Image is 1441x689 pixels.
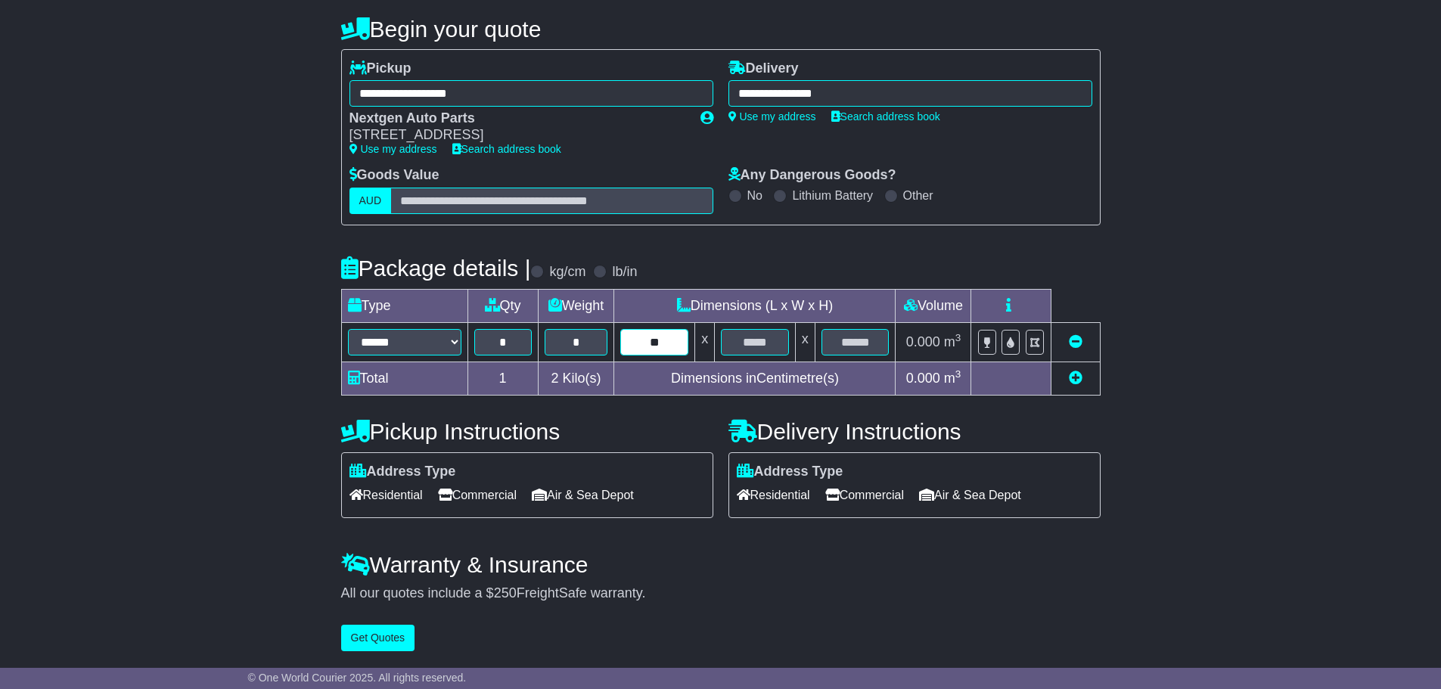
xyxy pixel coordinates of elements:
span: 2 [551,371,558,386]
div: All our quotes include a $ FreightSafe warranty. [341,585,1101,602]
label: Address Type [349,464,456,480]
h4: Begin your quote [341,17,1101,42]
label: Address Type [737,464,843,480]
label: AUD [349,188,392,214]
label: lb/in [612,264,637,281]
span: Commercial [825,483,904,507]
label: Pickup [349,61,411,77]
a: Use my address [349,143,437,155]
span: Residential [737,483,810,507]
span: Residential [349,483,423,507]
span: © One World Courier 2025. All rights reserved. [248,672,467,684]
sup: 3 [955,332,961,343]
td: 1 [467,362,538,395]
span: Air & Sea Depot [532,483,634,507]
h4: Pickup Instructions [341,419,713,444]
label: Goods Value [349,167,439,184]
div: Nextgen Auto Parts [349,110,685,127]
a: Add new item [1069,371,1082,386]
a: Search address book [831,110,940,123]
h4: Package details | [341,256,531,281]
td: Dimensions (L x W x H) [614,289,896,322]
td: x [795,322,815,362]
td: Qty [467,289,538,322]
label: kg/cm [549,264,585,281]
td: Volume [896,289,971,322]
span: m [944,334,961,349]
span: Commercial [438,483,517,507]
label: Other [903,188,933,203]
td: Type [341,289,467,322]
sup: 3 [955,368,961,380]
td: x [695,322,715,362]
span: 0.000 [906,371,940,386]
td: Total [341,362,467,395]
h4: Warranty & Insurance [341,552,1101,577]
label: Any Dangerous Goods? [728,167,896,184]
td: Dimensions in Centimetre(s) [614,362,896,395]
td: Kilo(s) [538,362,614,395]
h4: Delivery Instructions [728,419,1101,444]
span: m [944,371,961,386]
a: Remove this item [1069,334,1082,349]
label: Delivery [728,61,799,77]
label: Lithium Battery [792,188,873,203]
label: No [747,188,762,203]
span: 0.000 [906,334,940,349]
a: Search address book [452,143,561,155]
span: 250 [494,585,517,601]
td: Weight [538,289,614,322]
span: Air & Sea Depot [919,483,1021,507]
button: Get Quotes [341,625,415,651]
div: [STREET_ADDRESS] [349,127,685,144]
a: Use my address [728,110,816,123]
